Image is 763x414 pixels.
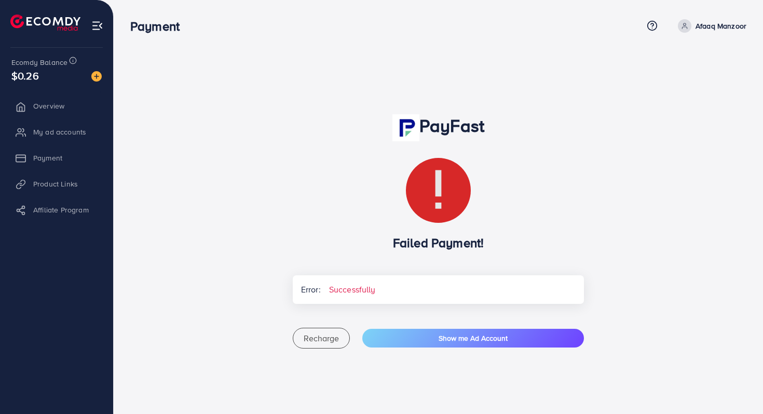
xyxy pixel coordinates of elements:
[696,20,746,32] p: Afaaq Manzoor
[304,332,339,344] span: Recharge
[362,329,584,348] button: Show me Ad Account
[91,71,102,82] img: image
[293,114,584,141] h1: PayFast
[406,158,471,223] img: Error
[392,114,419,141] img: PayFast
[321,275,384,304] span: Successfully
[130,19,188,34] h3: Payment
[674,19,746,33] a: Afaaq Manzoor
[293,328,350,349] button: Recharge
[10,15,80,31] img: logo
[439,333,508,343] span: Show me Ad Account
[91,20,103,32] img: menu
[293,235,584,250] h3: Failed Payment!
[11,68,39,83] span: $0.26
[11,57,67,68] span: Ecomdy Balance
[293,275,321,304] span: Error:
